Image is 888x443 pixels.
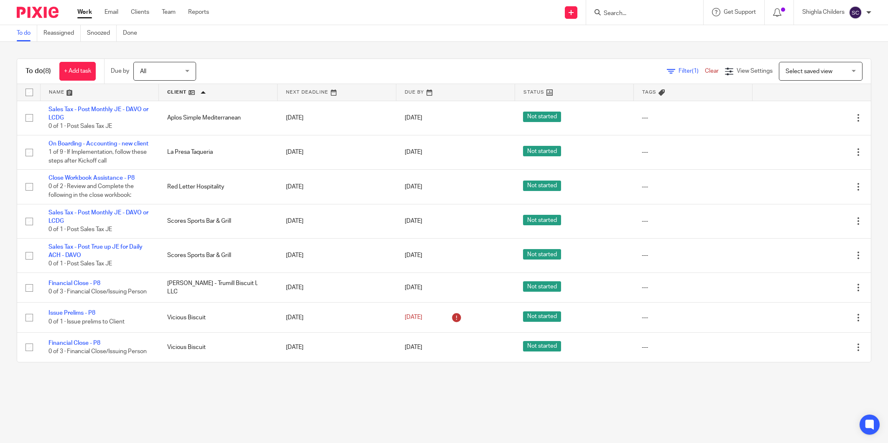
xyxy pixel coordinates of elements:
[278,135,396,169] td: [DATE]
[523,311,561,322] span: Not started
[523,249,561,260] span: Not started
[642,183,744,191] div: ---
[278,101,396,135] td: [DATE]
[405,184,422,190] span: [DATE]
[159,170,278,204] td: Red Letter Hospitality
[802,8,845,16] p: Shighla Childers
[159,332,278,362] td: Vicious Biscuit
[523,281,561,292] span: Not started
[123,25,143,41] a: Done
[278,273,396,303] td: [DATE]
[278,170,396,204] td: [DATE]
[405,285,422,290] span: [DATE]
[278,303,396,332] td: [DATE]
[105,8,118,16] a: Email
[159,238,278,272] td: Scores Sports Bar & Grill
[48,244,143,258] a: Sales Tax - Post True up JE for Daily ACH - DAVO
[26,67,51,76] h1: To do
[48,261,112,267] span: 0 of 1 · Post Sales Tax JE
[59,62,96,81] a: + Add task
[17,7,59,18] img: Pixie
[405,115,422,121] span: [DATE]
[642,283,744,292] div: ---
[131,8,149,16] a: Clients
[405,314,422,320] span: [DATE]
[523,112,561,122] span: Not started
[159,303,278,332] td: Vicious Biscuit
[111,67,129,75] p: Due by
[523,341,561,351] span: Not started
[162,8,176,16] a: Team
[405,344,422,350] span: [DATE]
[140,69,146,74] span: All
[159,273,278,303] td: [PERSON_NAME] - Trumill Biscuit I, LLC
[405,252,422,258] span: [DATE]
[48,227,112,233] span: 0 of 1 · Post Sales Tax JE
[48,340,100,346] a: Financial Close - P8
[48,123,112,129] span: 0 of 1 · Post Sales Tax JE
[159,135,278,169] td: La Presa Taqueria
[737,68,773,74] span: View Settings
[523,181,561,191] span: Not started
[523,215,561,225] span: Not started
[405,149,422,155] span: [DATE]
[786,69,832,74] span: Select saved view
[48,280,100,286] a: Financial Close - P8
[87,25,117,41] a: Snoozed
[77,8,92,16] a: Work
[692,68,699,74] span: (1)
[48,319,125,325] span: 0 of 1 · Issue prelims to Client
[48,210,148,224] a: Sales Tax - Post Monthly JE - DAVO or LCDG
[705,68,719,74] a: Clear
[159,101,278,135] td: Aplos Simple Mediterranean
[278,204,396,238] td: [DATE]
[43,25,81,41] a: Reassigned
[603,10,678,18] input: Search
[642,148,744,156] div: ---
[48,141,148,147] a: On Boarding - Accounting - new client
[278,238,396,272] td: [DATE]
[642,343,744,351] div: ---
[405,218,422,224] span: [DATE]
[724,9,756,15] span: Get Support
[642,90,656,94] span: Tags
[43,68,51,74] span: (8)
[849,6,862,19] img: svg%3E
[48,289,147,295] span: 0 of 3 · Financial Close/Issuing Person
[17,25,37,41] a: To do
[642,217,744,225] div: ---
[523,146,561,156] span: Not started
[48,149,147,164] span: 1 of 9 · If Implementation, follow these steps after Kickoff call
[48,175,135,181] a: Close Workbook Assistance - P8
[159,204,278,238] td: Scores Sports Bar & Grill
[48,349,147,354] span: 0 of 3 · Financial Close/Issuing Person
[48,310,95,316] a: Issue Prelims - P8
[48,107,148,121] a: Sales Tax - Post Monthly JE - DAVO or LCDG
[188,8,209,16] a: Reports
[679,68,705,74] span: Filter
[642,251,744,260] div: ---
[642,313,744,322] div: ---
[48,184,134,199] span: 0 of 2 · Review and Complete the following in the close workbook:
[642,114,744,122] div: ---
[278,332,396,362] td: [DATE]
